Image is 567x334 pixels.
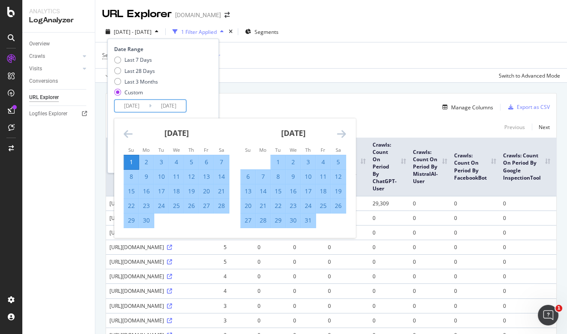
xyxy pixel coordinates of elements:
button: Apply [102,69,127,82]
td: Selected. Saturday, September 21, 2024 [214,184,229,199]
div: Last 28 Days [124,67,155,75]
td: 0 [369,240,409,254]
td: Selected. Saturday, October 5, 2024 [331,155,346,169]
div: times [227,27,234,36]
div: 14 [256,187,270,196]
div: 15 [271,187,285,196]
div: LogAnalyzer [29,15,88,25]
small: We [290,147,297,153]
td: Selected as start date. Sunday, September 1, 2024 [124,155,139,169]
td: 0 [369,313,409,328]
strong: [DATE] [164,128,189,138]
div: 20 [241,202,255,210]
iframe: Intercom live chat [538,305,558,325]
td: Selected. Friday, October 18, 2024 [316,184,331,199]
td: Selected. Friday, October 4, 2024 [316,155,331,169]
div: [URL][DOMAIN_NAME] [109,200,217,207]
div: 2 [139,158,154,166]
td: 0 [451,196,500,211]
td: Selected. Wednesday, October 2, 2024 [286,155,301,169]
td: 0 [500,313,554,328]
div: 23 [286,202,300,210]
td: Selected. Friday, September 27, 2024 [199,199,214,213]
a: Conversions [29,77,89,86]
div: 25 [169,202,184,210]
td: 0 [500,240,554,254]
td: Selected. Tuesday, October 1, 2024 [271,155,286,169]
div: Overview [29,39,50,48]
td: 0 [409,283,451,298]
td: 0 [500,269,554,283]
a: Overview [29,39,89,48]
td: 0 [451,254,500,269]
div: 16 [139,187,154,196]
td: 0 [500,225,554,240]
div: 15 [124,187,139,196]
td: 0 [324,254,369,269]
td: 4 [220,283,254,298]
div: Move forward to switch to the next month. [337,129,346,139]
td: 0 [409,269,451,283]
div: 4 [316,158,330,166]
th: Crawls: Count On Period By ChatGPT-User: activate to sort column ascending [369,138,409,196]
div: 4 [169,158,184,166]
div: 24 [301,202,315,210]
td: Selected. Wednesday, October 9, 2024 [286,169,301,184]
div: 18 [316,187,330,196]
div: Last 3 Months [124,78,158,85]
td: 29,309 [369,196,409,211]
div: 20 [199,187,214,196]
td: 0 [324,298,369,313]
div: Last 7 Days [114,56,158,63]
td: Selected. Saturday, October 26, 2024 [331,199,346,213]
td: 0 [290,313,324,328]
td: Selected. Wednesday, October 23, 2024 [286,199,301,213]
a: Next [532,121,550,133]
td: 5 [220,254,254,269]
td: Selected. Sunday, September 8, 2024 [124,169,139,184]
div: [URL][DOMAIN_NAME] [109,287,217,295]
th: Crawls: Count On Period By FacebookBot: activate to sort column ascending [451,138,500,196]
td: 0 [409,298,451,313]
div: 13 [199,172,214,181]
td: Selected. Wednesday, September 18, 2024 [169,184,184,199]
td: Selected. Tuesday, September 17, 2024 [154,184,169,199]
div: Custom [114,89,158,96]
td: Selected. Tuesday, October 8, 2024 [271,169,286,184]
td: Selected. Monday, October 7, 2024 [256,169,271,184]
div: 11 [169,172,184,181]
td: Selected. Thursday, September 12, 2024 [184,169,199,184]
a: Visits [29,64,80,73]
td: 0 [324,283,369,298]
td: 0 [451,298,500,313]
td: 0 [290,298,324,313]
small: Th [305,147,311,153]
td: 0 [254,298,290,313]
td: Selected. Sunday, September 22, 2024 [124,199,139,213]
div: 10 [301,172,315,181]
span: Segments: Resource Page [102,51,164,59]
div: 1 Filter Applied [181,28,217,36]
td: Selected. Thursday, October 24, 2024 [301,199,316,213]
span: Segments [255,28,279,36]
td: 0 [254,269,290,283]
td: 0 [409,225,451,240]
div: 21 [214,187,229,196]
div: 17 [301,187,315,196]
td: 0 [254,240,290,254]
div: 21 [256,202,270,210]
td: Selected. Thursday, September 5, 2024 [184,155,199,169]
td: Selected. Tuesday, October 29, 2024 [271,213,286,228]
td: 0 [409,196,451,211]
div: 30 [139,216,154,225]
div: [URL][DOMAIN_NAME] [109,273,217,280]
td: 0 [290,283,324,298]
div: Crawls [29,52,45,61]
div: URL Explorer [29,93,59,102]
button: Manage Columns [439,102,493,112]
td: 0 [409,254,451,269]
div: 10 [154,172,169,181]
td: 0 [369,254,409,269]
button: Switch to Advanced Mode [495,69,560,82]
td: 0 [500,196,554,211]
